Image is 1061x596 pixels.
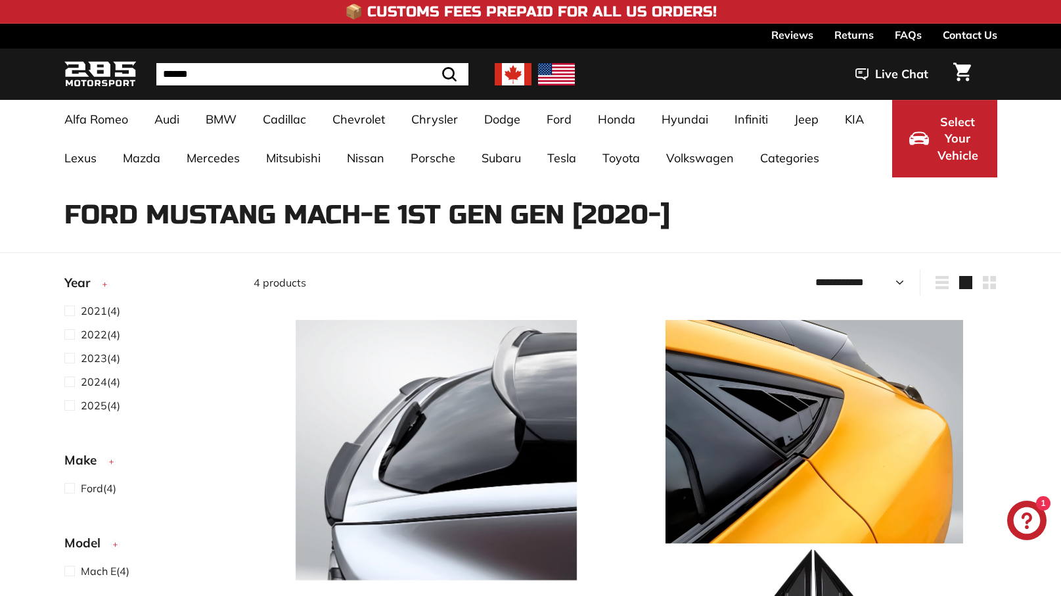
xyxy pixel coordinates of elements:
[64,200,997,229] h1: Ford Mustang Mach-E 1st Gen Gen [2020-]
[895,24,922,46] a: FAQs
[64,269,233,302] button: Year
[64,59,137,90] img: Logo_285_Motorsport_areodynamics_components
[747,139,832,177] a: Categories
[64,534,110,553] span: Model
[319,100,398,139] a: Chevrolet
[648,100,721,139] a: Hyundai
[81,399,107,412] span: 2025
[834,24,874,46] a: Returns
[771,24,813,46] a: Reviews
[81,303,120,319] span: (4)
[533,100,585,139] a: Ford
[64,451,106,470] span: Make
[943,24,997,46] a: Contact Us
[81,328,107,341] span: 2022
[81,564,116,578] span: Mach E
[534,139,589,177] a: Tesla
[398,100,471,139] a: Chrysler
[51,100,141,139] a: Alfa Romeo
[81,482,103,495] span: Ford
[156,63,468,85] input: Search
[397,139,468,177] a: Porsche
[1003,501,1050,543] inbox-online-store-chat: Shopify online store chat
[81,350,120,366] span: (4)
[253,139,334,177] a: Mitsubishi
[81,375,107,388] span: 2024
[781,100,832,139] a: Jeep
[838,58,945,91] button: Live Chat
[936,114,980,164] span: Select Your Vehicle
[589,139,653,177] a: Toyota
[832,100,877,139] a: KIA
[468,139,534,177] a: Subaru
[81,304,107,317] span: 2021
[81,327,120,342] span: (4)
[173,139,253,177] a: Mercedes
[81,352,107,365] span: 2023
[141,100,192,139] a: Audi
[585,100,648,139] a: Honda
[345,4,717,20] h4: 📦 Customs Fees Prepaid for All US Orders!
[334,139,397,177] a: Nissan
[110,139,173,177] a: Mazda
[250,100,319,139] a: Cadillac
[254,275,625,290] div: 4 products
[64,530,233,562] button: Model
[81,563,129,579] span: (4)
[81,398,120,413] span: (4)
[721,100,781,139] a: Infiniti
[81,480,116,496] span: (4)
[192,100,250,139] a: BMW
[51,139,110,177] a: Lexus
[892,100,997,177] button: Select Your Vehicle
[653,139,747,177] a: Volkswagen
[945,52,979,97] a: Cart
[81,374,120,390] span: (4)
[64,447,233,480] button: Make
[64,273,100,292] span: Year
[875,66,928,83] span: Live Chat
[471,100,533,139] a: Dodge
